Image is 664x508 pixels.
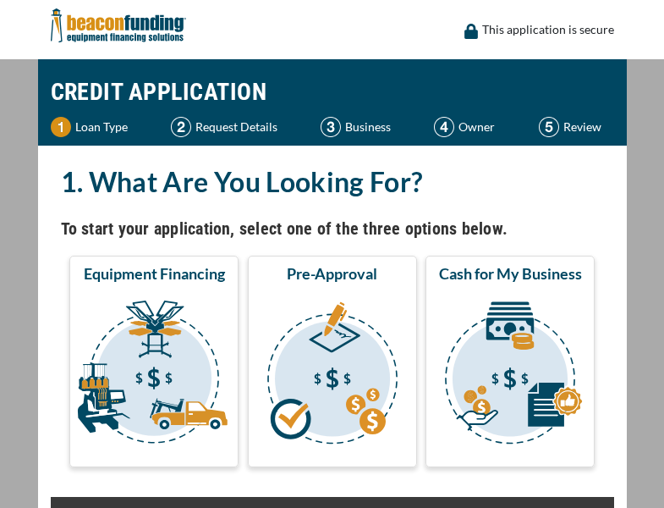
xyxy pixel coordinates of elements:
span: Equipment Financing [84,263,225,284]
p: Loan Type [75,117,128,137]
h4: To start your application, select one of the three options below. [61,214,604,243]
img: Pre-Approval [251,290,414,460]
img: lock icon to convery security [464,24,478,39]
img: Step 1 [51,117,71,137]
img: Step 2 [171,117,191,137]
p: Owner [458,117,495,137]
span: Pre-Approval [287,263,377,284]
p: This application is secure [482,19,614,40]
img: Step 4 [434,117,454,137]
span: Cash for My Business [439,263,582,284]
img: Step 3 [321,117,341,137]
img: Cash for My Business [429,290,591,460]
p: Request Details [195,117,277,137]
button: Cash for My Business [425,256,595,467]
img: Step 5 [539,117,559,137]
p: Business [345,117,391,137]
button: Pre-Approval [248,256,417,467]
h1: CREDIT APPLICATION [51,68,614,117]
button: Equipment Financing [69,256,239,467]
h2: 1. What Are You Looking For? [61,163,604,202]
img: Equipment Financing [73,290,235,460]
p: Review [563,117,601,137]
